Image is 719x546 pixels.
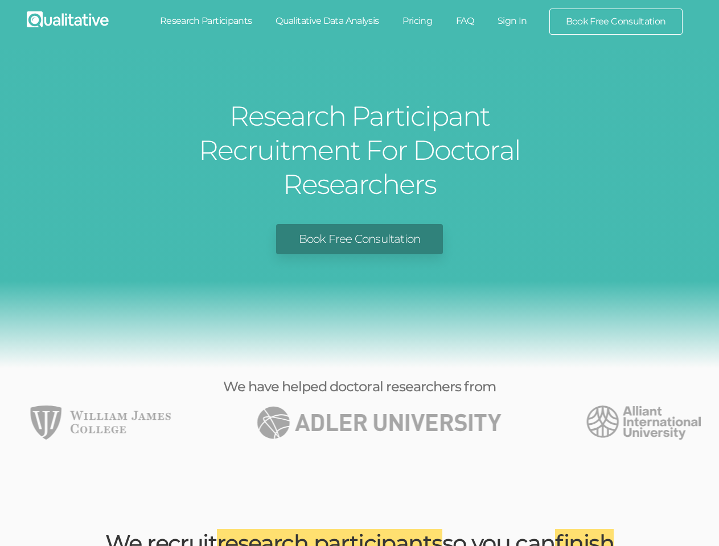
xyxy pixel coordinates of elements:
a: Pricing [391,9,444,34]
li: 49 of 49 [31,406,171,440]
li: 1 of 49 [257,406,502,440]
img: Qualitative [27,11,109,27]
img: Adler University [257,406,502,440]
a: Sign In [486,9,539,34]
a: Qualitative Data Analysis [264,9,391,34]
h3: We have helped doctoral researchers from [87,379,633,394]
img: William James College [31,406,171,440]
h1: Research Participant Recruitment For Doctoral Researchers [146,99,573,201]
a: Book Free Consultation [276,224,443,254]
a: Research Participants [148,9,264,34]
a: FAQ [444,9,486,34]
img: Alliant International University [587,406,701,440]
li: 2 of 49 [587,406,701,440]
a: Book Free Consultation [550,9,682,34]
